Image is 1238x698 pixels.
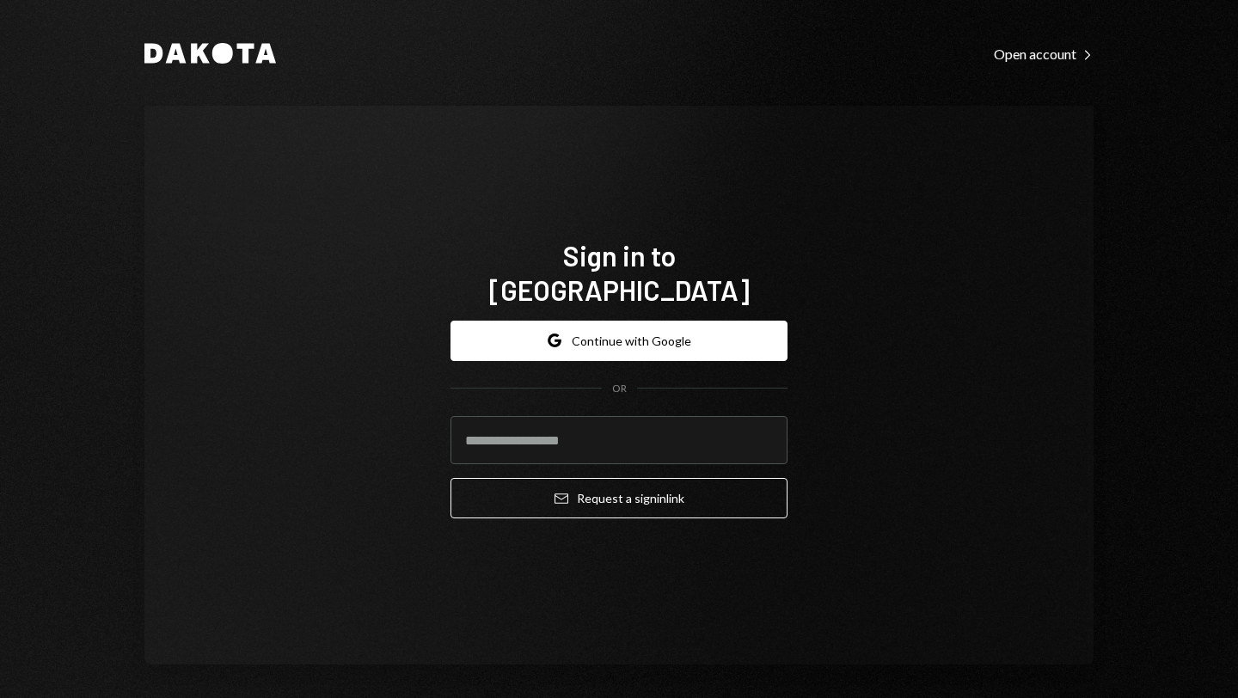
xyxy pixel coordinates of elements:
[994,44,1094,63] a: Open account
[450,238,788,307] h1: Sign in to [GEOGRAPHIC_DATA]
[450,478,788,518] button: Request a signinlink
[994,46,1094,63] div: Open account
[612,382,627,396] div: OR
[450,321,788,361] button: Continue with Google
